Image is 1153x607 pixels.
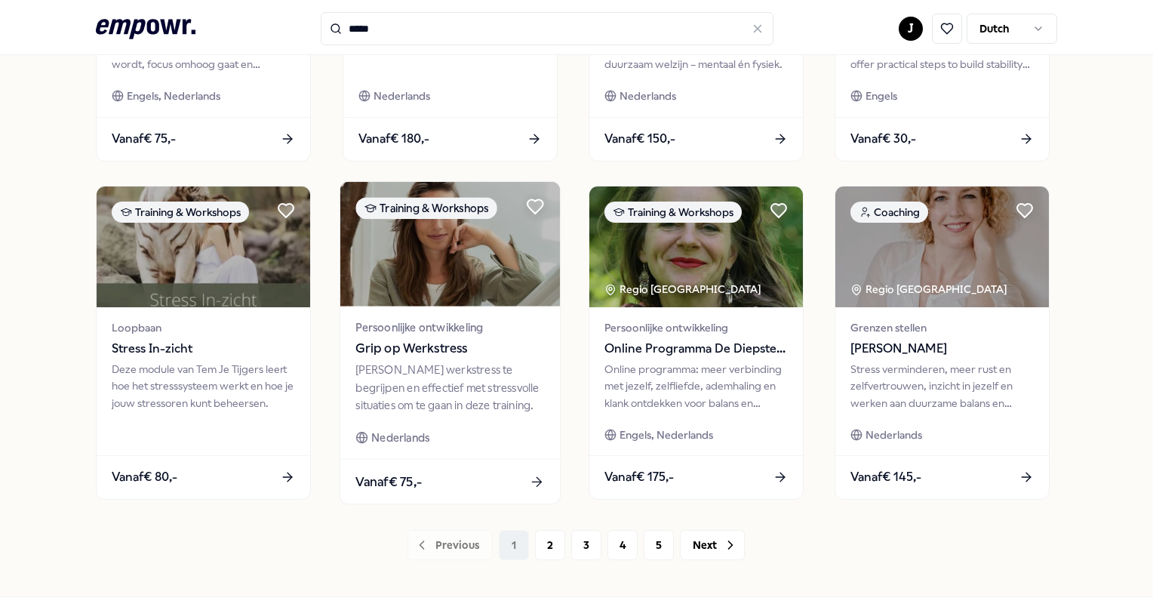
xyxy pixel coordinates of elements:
div: Deze module van Tem Je Tijgers leert hoe het stresssysteem werkt en hoe je jouw stressoren kunt b... [112,361,295,411]
span: Grenzen stellen [850,319,1034,336]
img: package image [835,186,1049,307]
span: Vanaf € 175,- [604,467,674,487]
div: Training & Workshops [604,202,742,223]
img: package image [340,182,559,307]
span: Vanaf € 145,- [850,467,921,487]
a: package imageTraining & WorkshopsPersoonlijke ontwikkelingGrip op Werkstress[PERSON_NAME] werkstr... [339,180,561,504]
span: Vanaf € 180,- [358,129,429,149]
div: Regio [GEOGRAPHIC_DATA] [604,281,764,297]
span: Loopbaan [112,319,295,336]
a: package imageCoachingRegio [GEOGRAPHIC_DATA] Grenzen stellen[PERSON_NAME]Stress verminderen, meer... [835,186,1050,500]
span: Engels [866,88,897,104]
div: Coaching [850,202,928,223]
span: Vanaf € 75,- [112,129,176,149]
div: Online programma: meer verbinding met jezelf, zelfliefde, ademhaling en klank ontdekken voor bala... [604,361,788,411]
span: Stress In-zicht [112,339,295,359]
div: Training & Workshops [112,202,249,223]
img: package image [97,186,310,307]
span: Grip op Werkstress [355,339,544,359]
span: Nederlands [374,88,430,104]
img: package image [589,186,803,307]
span: Persoonlijke ontwikkeling [355,319,544,336]
button: 5 [644,530,674,560]
span: Engels, Nederlands [127,88,220,104]
button: 3 [571,530,601,560]
input: Search for products, categories or subcategories [321,12,773,45]
span: Vanaf € 150,- [604,129,675,149]
button: 2 [535,530,565,560]
div: Stress verminderen, meer rust en zelfvertrouwen, inzicht in jezelf en werken aan duurzame balans ... [850,361,1034,411]
span: Nederlands [620,88,676,104]
div: [PERSON_NAME] werkstress te begrijpen en effectief met stressvolle situaties om te gaan in deze t... [355,362,544,414]
span: Online Programma De Diepste Verbinding met Jezelf, in 7 stappen Terug naar je Kern, bron van comp... [604,339,788,359]
span: [PERSON_NAME] [850,339,1034,359]
div: Regio [GEOGRAPHIC_DATA] [850,281,1010,297]
span: Vanaf € 75,- [355,471,422,491]
a: package imageTraining & WorkshopsRegio [GEOGRAPHIC_DATA] Persoonlijke ontwikkelingOnline Programm... [589,186,804,500]
span: Persoonlijke ontwikkeling [604,319,788,336]
span: Vanaf € 30,- [850,129,916,149]
div: Training & Workshops [355,197,497,219]
button: J [899,17,923,41]
span: Nederlands [371,429,429,446]
a: package imageTraining & WorkshopsLoopbaanStress In-zichtDeze module van Tem Je Tijgers leert hoe ... [96,186,311,500]
span: Nederlands [866,427,922,443]
span: Engels, Nederlands [620,427,713,443]
button: Next [680,530,745,560]
button: 4 [607,530,638,560]
span: Vanaf € 80,- [112,467,177,487]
